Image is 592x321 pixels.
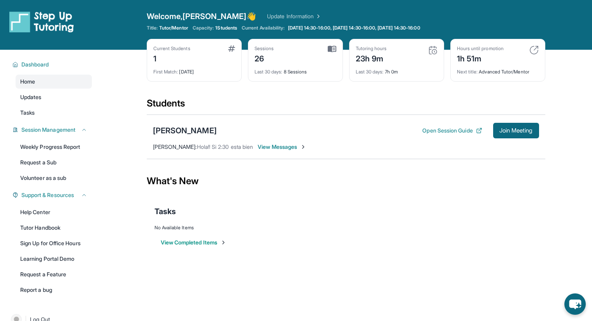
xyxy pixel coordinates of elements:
[147,164,545,198] div: What's New
[428,45,437,55] img: card
[267,12,321,20] a: Update Information
[255,64,336,75] div: 8 Sessions
[18,126,87,134] button: Session Management
[16,140,92,154] a: Weekly Progress Report
[21,191,74,199] span: Support & Resources
[564,293,586,315] button: chat-button
[499,128,533,133] span: Join Meeting
[328,45,336,52] img: card
[16,75,92,89] a: Home
[153,45,190,52] div: Current Students
[457,64,539,75] div: Advanced Tutor/Mentor
[356,69,384,75] span: Last 30 days :
[457,69,478,75] span: Next title :
[147,97,545,114] div: Students
[356,64,437,75] div: 7h 0m
[314,12,321,20] img: Chevron Right
[356,52,387,64] div: 23h 9m
[300,144,306,150] img: Chevron-Right
[20,78,35,85] span: Home
[197,143,253,150] span: Hola!! Si 2:30 esta bien
[147,11,256,22] span: Welcome, [PERSON_NAME] 👋
[228,45,235,52] img: card
[155,225,538,231] div: No Available Items
[16,221,92,235] a: Tutor Handbook
[21,61,49,68] span: Dashboard
[18,191,87,199] button: Support & Resources
[422,127,482,134] button: Open Session Guide
[457,45,504,52] div: Hours until promotion
[16,171,92,185] a: Volunteer as a sub
[288,25,420,31] span: [DATE] 14:30-16:00, [DATE] 14:30-16:00, [DATE] 14:30-16:00
[18,61,87,68] button: Dashboard
[356,45,387,52] div: Tutoring hours
[9,11,74,33] img: logo
[255,45,274,52] div: Sessions
[258,143,306,151] span: View Messages
[153,143,197,150] span: [PERSON_NAME] :
[16,90,92,104] a: Updates
[286,25,422,31] a: [DATE] 14:30-16:00, [DATE] 14:30-16:00, [DATE] 14:30-16:00
[193,25,214,31] span: Capacity:
[161,239,227,246] button: View Completed Items
[20,93,42,101] span: Updates
[16,106,92,120] a: Tasks
[242,25,285,31] span: Current Availability:
[255,69,283,75] span: Last 30 days :
[16,155,92,169] a: Request a Sub
[20,109,35,117] span: Tasks
[21,126,76,134] span: Session Management
[16,267,92,281] a: Request a Feature
[16,205,92,219] a: Help Center
[147,25,158,31] span: Title:
[153,52,190,64] div: 1
[153,69,178,75] span: First Match :
[529,45,539,55] img: card
[457,52,504,64] div: 1h 51m
[153,125,217,136] div: [PERSON_NAME]
[16,283,92,297] a: Report a bug
[255,52,274,64] div: 26
[16,252,92,266] a: Learning Portal Demo
[153,64,235,75] div: [DATE]
[16,236,92,250] a: Sign Up for Office Hours
[159,25,188,31] span: Tutor/Mentor
[493,123,539,138] button: Join Meeting
[215,25,237,31] span: 1 Students
[155,206,176,217] span: Tasks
